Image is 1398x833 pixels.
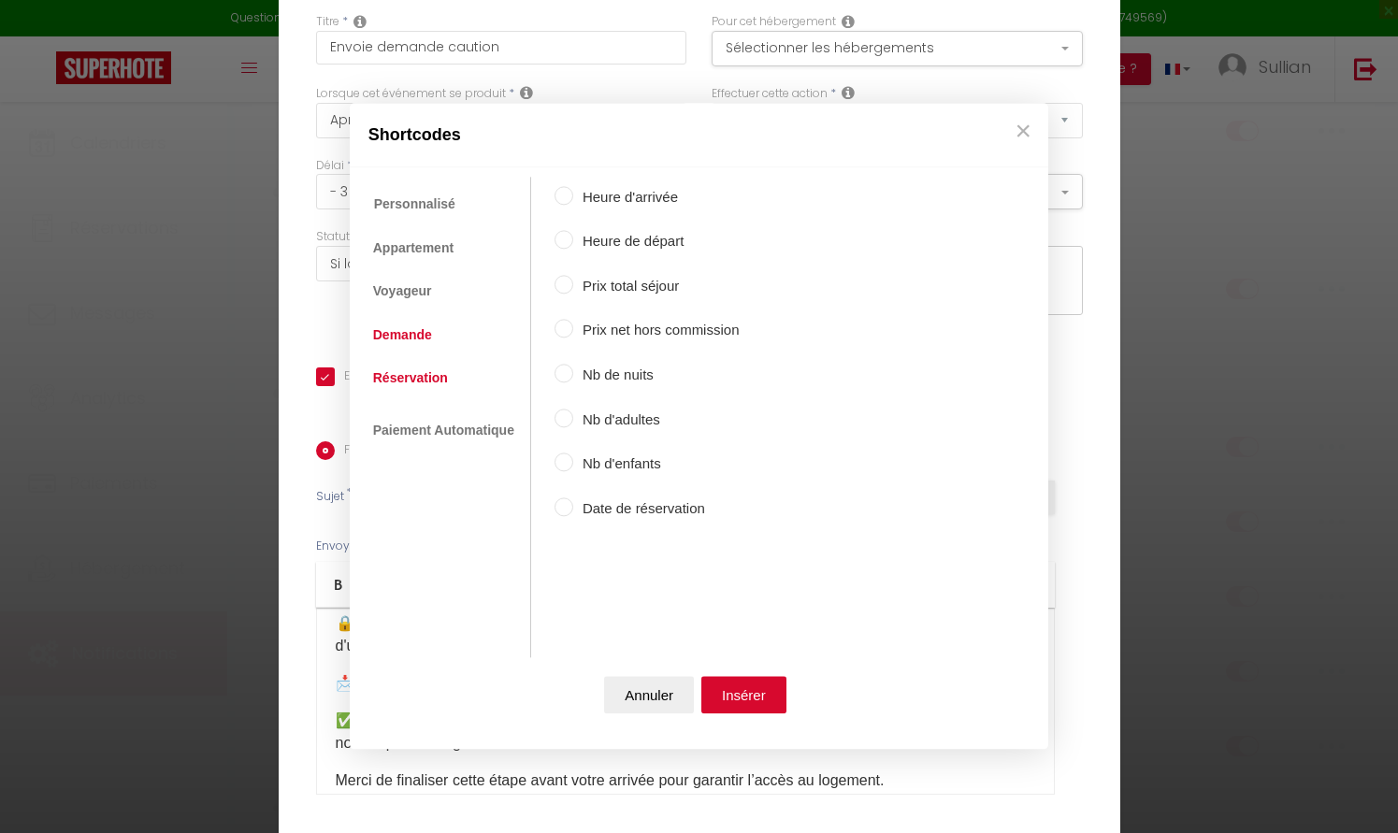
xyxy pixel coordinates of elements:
[573,186,740,208] label: Heure d'arrivée
[350,103,1049,167] div: Shortcodes
[1009,112,1037,150] button: Close
[15,7,71,64] button: Open LiveChat chat widget
[573,275,740,297] label: Prix total séjour
[573,453,740,476] label: Nb d'enfants
[364,275,441,309] a: Voyageur
[364,361,457,395] a: Réservation
[364,231,463,265] a: Appartement
[573,320,740,342] label: Prix net hors commission
[573,409,740,431] label: Nb d'adultes
[364,186,466,222] a: Personnalisé
[573,231,740,253] label: Heure de départ
[573,497,740,520] label: Date de réservation
[573,364,740,386] label: Nb de nuits
[364,414,524,448] a: Paiement Automatique
[604,676,694,713] button: Annuler
[701,676,786,713] button: Insérer
[364,318,441,352] a: Demande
